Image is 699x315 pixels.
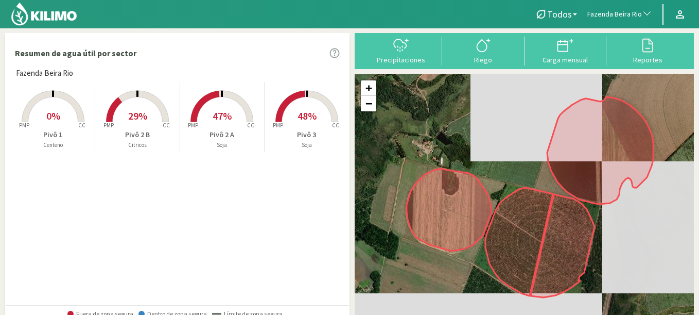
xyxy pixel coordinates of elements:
p: Soja [265,141,349,150]
span: Fazenda Beira Rio [16,68,73,79]
tspan: CC [163,122,170,129]
img: Kilimo [10,2,78,26]
p: Pivô 2 A [180,129,264,140]
p: Resumen de agua útil por sector [15,47,136,59]
button: Precipitaciones [360,37,442,64]
tspan: PMP [273,122,283,129]
tspan: CC [247,122,254,129]
p: Centeno [11,141,95,150]
tspan: PMP [19,122,29,129]
p: Citricos [95,141,179,150]
button: Reportes [606,37,689,64]
span: 29% [128,109,147,122]
span: 0% [46,109,60,122]
a: Zoom out [361,96,376,111]
tspan: CC [78,122,85,129]
div: Reportes [609,56,686,63]
p: Pivô 1 [11,129,95,140]
button: Carga mensual [525,37,607,64]
p: Pivô 2 B [95,129,179,140]
tspan: PMP [103,122,114,129]
button: Riego [442,37,525,64]
p: Pivô 3 [265,129,349,140]
span: 48% [298,109,317,122]
button: Fazenda Beira Rio [582,3,657,26]
div: Carga mensual [528,56,604,63]
div: Precipitaciones [363,56,439,63]
tspan: PMP [188,122,198,129]
span: Fazenda Beira Rio [587,9,642,20]
span: 47% [213,109,232,122]
tspan: CC [332,122,339,129]
div: Riego [445,56,521,63]
a: Zoom in [361,80,376,96]
span: Todos [547,9,572,20]
p: Soja [180,141,264,150]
